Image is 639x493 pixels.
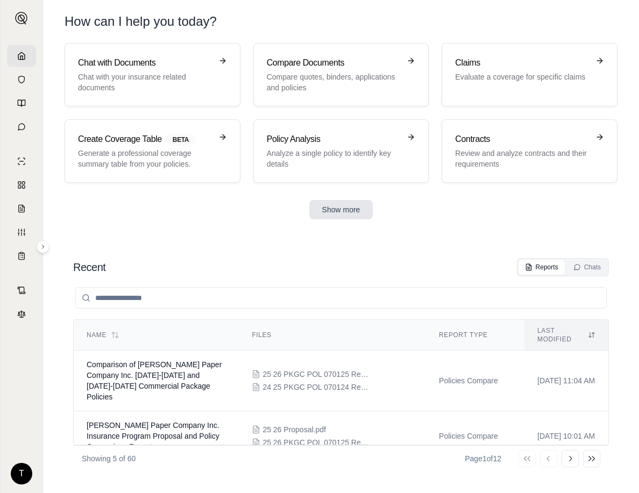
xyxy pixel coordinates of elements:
a: Chat with DocumentsChat with your insurance related documents [65,43,240,106]
td: [DATE] 11:04 AM [524,351,608,411]
p: Showing 5 of 60 [82,453,136,464]
h1: How can I help you today? [65,13,617,30]
div: T [11,463,32,484]
span: BETA [166,134,195,146]
span: 25 26 PKGC POL 070125 Renewal 01 UUNBM9LND.pdf [262,437,370,448]
span: Comparison of Chudy Paper Company Inc. 2024-2025 and 2025-2026 Commercial Package Policies [87,360,222,401]
a: Home [7,45,36,67]
a: Documents Vault [7,69,36,90]
span: 25 26 PKGC POL 070125 Renewal 01 UUNBM9LND.pdf [262,369,370,380]
td: Policies Compare [426,351,524,411]
p: Generate a professional coverage summary table from your policies. [78,148,212,169]
td: Policies Compare [426,411,524,461]
div: Name [87,331,226,339]
a: ClaimsEvaluate a coverage for specific claims [442,43,617,106]
div: Reports [525,263,558,271]
div: Last modified [537,326,595,344]
h3: Policy Analysis [267,133,401,146]
button: Show more [309,200,373,219]
p: Chat with your insurance related documents [78,72,212,93]
a: Prompt Library [7,92,36,114]
button: Expand sidebar [11,8,32,29]
th: Files [239,320,426,351]
button: Chats [567,260,607,275]
a: Single Policy [7,151,36,172]
p: Analyze a single policy to identify key details [267,148,401,169]
h3: Chat with Documents [78,56,212,69]
a: Contract Analysis [7,280,36,301]
p: Compare quotes, binders, applications and policies [267,72,401,93]
h3: Contracts [455,133,589,146]
div: Page 1 of 12 [465,453,501,464]
a: Policy Comparisons [7,174,36,196]
td: [DATE] 10:01 AM [524,411,608,461]
button: Expand sidebar [37,240,49,253]
button: Reports [519,260,565,275]
a: Compare DocumentsCompare quotes, binders, applications and policies [253,43,429,106]
h3: Create Coverage Table [78,133,212,146]
a: Claim Coverage [7,198,36,219]
a: Policy AnalysisAnalyze a single policy to identify key details [253,119,429,183]
a: Chat [7,116,36,138]
a: Create Coverage TableBETAGenerate a professional coverage summary table from your policies. [65,119,240,183]
a: Coverage Table [7,245,36,267]
a: Legal Search Engine [7,303,36,325]
h2: Recent [73,260,105,275]
a: Custom Report [7,222,36,243]
h3: Claims [455,56,589,69]
th: Report Type [426,320,524,351]
a: ContractsReview and analyze contracts and their requirements [442,119,617,183]
span: Chudy Paper Company Inc. Insurance Program Proposal and Policy Comparison Report [87,421,219,451]
span: 24 25 PKGC POL 070124 Renewal 01 UUNFG7822.pdf [262,382,370,392]
p: Evaluate a coverage for specific claims [455,72,589,82]
p: Review and analyze contracts and their requirements [455,148,589,169]
span: 25 26 Proposal.pdf [262,424,326,435]
div: Chats [573,263,601,271]
h3: Compare Documents [267,56,401,69]
img: Expand sidebar [15,12,28,25]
